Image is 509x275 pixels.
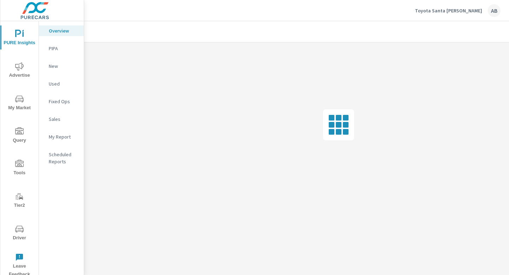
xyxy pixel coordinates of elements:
[2,127,36,145] span: Query
[39,131,84,142] div: My Report
[49,98,78,105] p: Fixed Ops
[2,192,36,210] span: Tier2
[39,78,84,89] div: Used
[49,151,78,165] p: Scheduled Reports
[39,43,84,54] div: PIPA
[39,96,84,107] div: Fixed Ops
[49,133,78,140] p: My Report
[49,63,78,70] p: New
[39,149,84,167] div: Scheduled Reports
[49,116,78,123] p: Sales
[39,61,84,71] div: New
[488,4,501,17] div: AB
[49,27,78,34] p: Overview
[415,7,482,14] p: Toyota Santa [PERSON_NAME]
[2,95,36,112] span: My Market
[39,114,84,124] div: Sales
[49,80,78,87] p: Used
[49,45,78,52] p: PIPA
[2,225,36,242] span: Driver
[39,25,84,36] div: Overview
[2,160,36,177] span: Tools
[2,30,36,47] span: PURE Insights
[2,62,36,80] span: Advertise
